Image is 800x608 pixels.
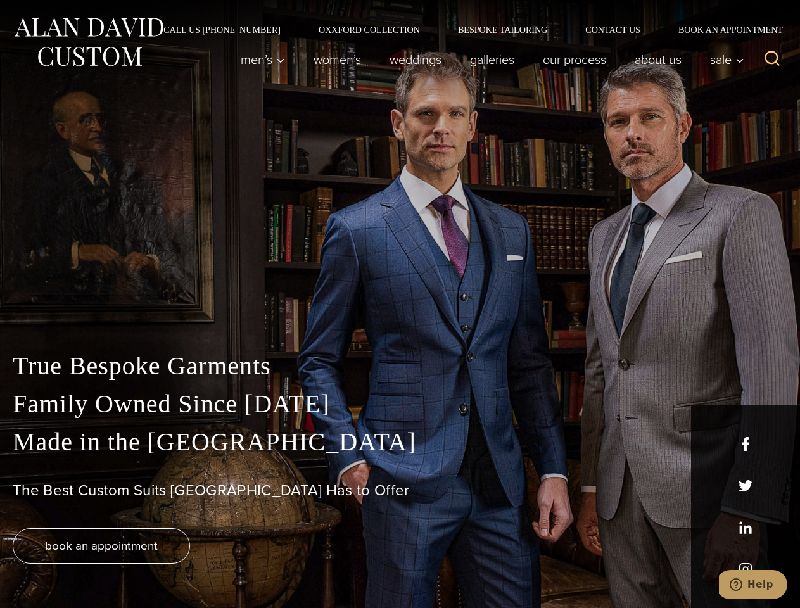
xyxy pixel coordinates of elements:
img: Alan David Custom [13,14,165,70]
a: Call Us [PHONE_NUMBER] [144,25,300,34]
a: Bespoke Tailoring [439,25,566,34]
a: weddings [376,47,456,72]
nav: Primary Navigation [227,47,751,72]
span: book an appointment [45,536,158,555]
iframe: Opens a widget where you can chat to one of our agents [719,570,787,602]
a: Contact Us [566,25,659,34]
h1: The Best Custom Suits [GEOGRAPHIC_DATA] Has to Offer [13,481,787,500]
button: View Search Form [757,44,787,75]
a: Galleries [456,47,529,72]
a: Oxxford Collection [300,25,439,34]
a: About Us [621,47,696,72]
p: True Bespoke Garments Family Owned Since [DATE] Made in the [GEOGRAPHIC_DATA] [13,347,787,461]
button: Sale sub menu toggle [696,47,751,72]
a: Our Process [529,47,621,72]
button: Men’s sub menu toggle [227,47,300,72]
a: Book an Appointment [659,25,787,34]
a: Women’s [300,47,376,72]
nav: Secondary Navigation [144,25,787,34]
a: book an appointment [13,528,190,564]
